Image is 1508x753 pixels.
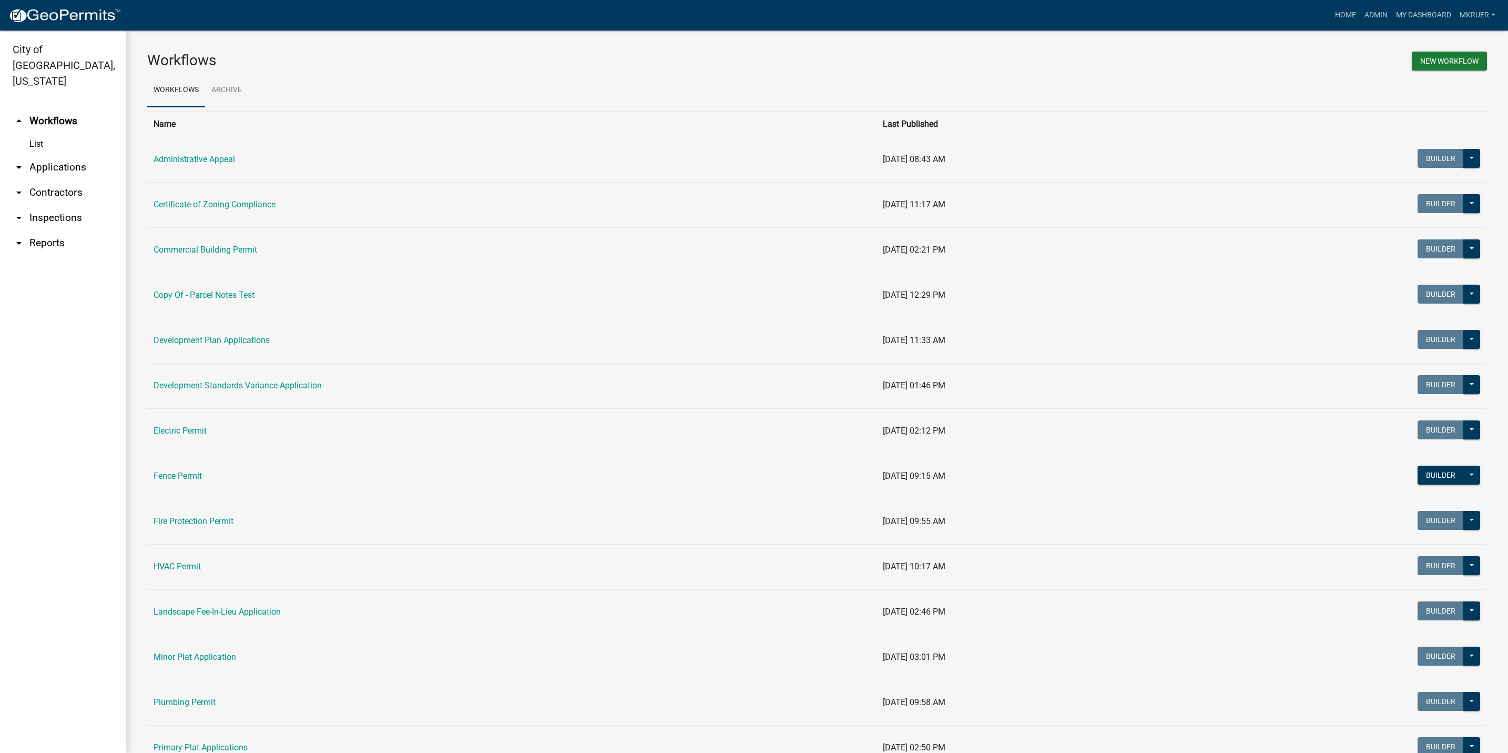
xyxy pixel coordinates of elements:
[154,607,281,617] a: Landscape Fee-In-Lieu Application
[1418,285,1464,304] button: Builder
[1418,375,1464,394] button: Builder
[1418,194,1464,213] button: Builder
[883,245,945,255] span: [DATE] 02:21 PM
[1455,5,1500,25] a: mkruer
[1418,692,1464,711] button: Builder
[154,199,276,209] a: Certificate of Zoning Compliance
[147,74,205,107] a: Workflows
[883,561,945,571] span: [DATE] 10:17 AM
[154,290,254,300] a: Copy Of - Parcel Notes Test
[1418,601,1464,620] button: Builder
[154,742,248,752] a: Primary Plat Applications
[1412,52,1487,71] button: New Workflow
[883,380,945,390] span: [DATE] 01:46 PM
[13,212,25,224] i: arrow_drop_down
[154,380,322,390] a: Development Standards Variance Application
[883,426,945,436] span: [DATE] 02:12 PM
[1392,5,1455,25] a: My Dashboard
[883,742,945,752] span: [DATE] 02:50 PM
[154,561,201,571] a: HVAC Permit
[883,607,945,617] span: [DATE] 02:46 PM
[154,245,257,255] a: Commercial Building Permit
[154,697,216,707] a: Plumbing Permit
[877,111,1180,137] th: Last Published
[883,697,945,707] span: [DATE] 09:58 AM
[883,652,945,662] span: [DATE] 03:01 PM
[1418,466,1464,485] button: Builder
[1418,556,1464,575] button: Builder
[154,426,207,436] a: Electric Permit
[154,652,236,662] a: Minor Plat Application
[154,154,235,164] a: Administrative Appeal
[1418,149,1464,168] button: Builder
[154,471,202,481] a: Fence Permit
[147,111,877,137] th: Name
[1418,511,1464,530] button: Builder
[1418,647,1464,666] button: Builder
[1418,420,1464,439] button: Builder
[1331,5,1360,25] a: Home
[883,154,945,164] span: [DATE] 08:43 AM
[13,115,25,127] i: arrow_drop_up
[883,516,945,526] span: [DATE] 09:55 AM
[1360,5,1392,25] a: Admin
[883,199,945,209] span: [DATE] 11:17 AM
[13,186,25,199] i: arrow_drop_down
[1418,239,1464,258] button: Builder
[154,516,233,526] a: Fire Protection Permit
[147,52,809,69] h3: Workflows
[883,335,945,345] span: [DATE] 11:33 AM
[154,335,270,345] a: Development Plan Applications
[883,290,945,300] span: [DATE] 12:29 PM
[13,161,25,174] i: arrow_drop_down
[205,74,248,107] a: Archive
[883,471,945,481] span: [DATE] 09:15 AM
[1418,330,1464,349] button: Builder
[13,237,25,249] i: arrow_drop_down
